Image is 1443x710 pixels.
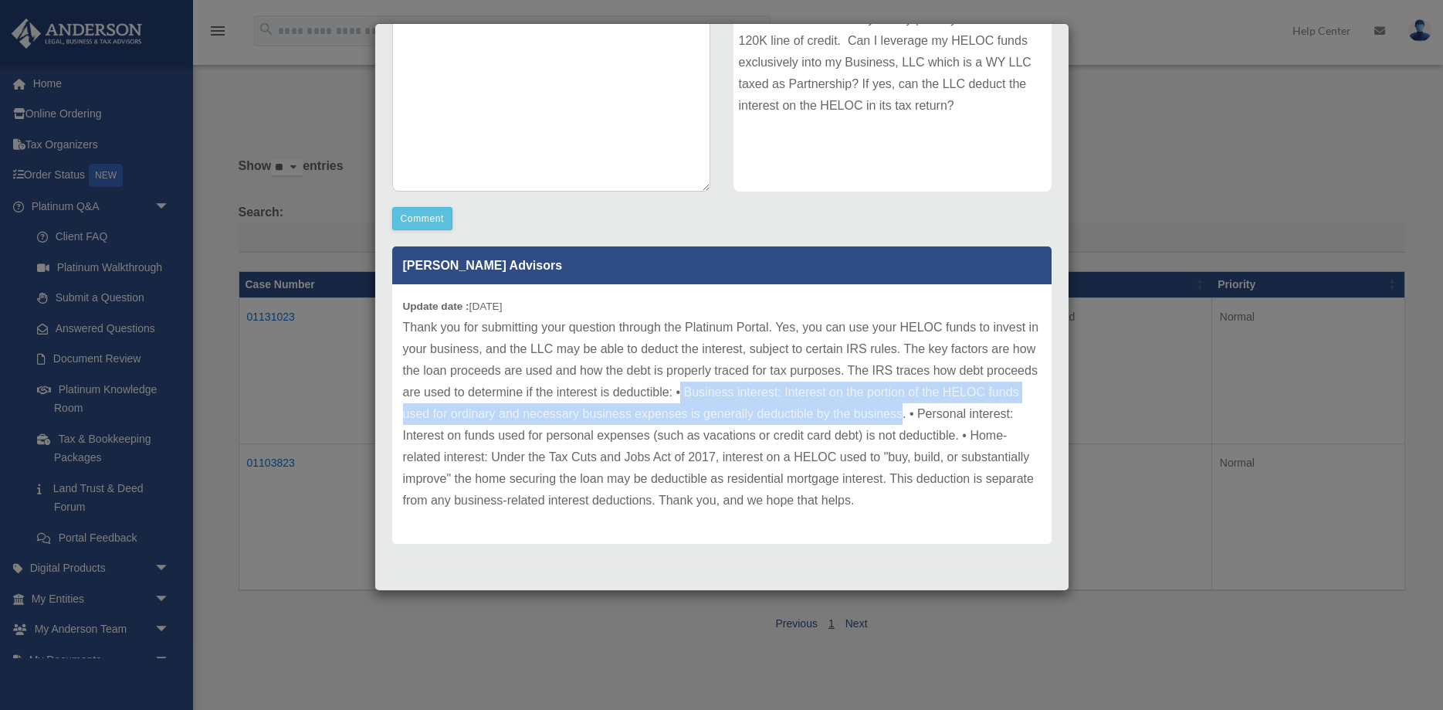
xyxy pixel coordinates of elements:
b: Update date : [403,301,469,312]
p: [PERSON_NAME] Advisors [392,246,1052,284]
button: Comment [392,207,453,230]
p: Thank you for submitting your question through the Platinum Portal. Yes, you can use your HELOC f... [403,317,1041,511]
small: [DATE] [403,301,503,312]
